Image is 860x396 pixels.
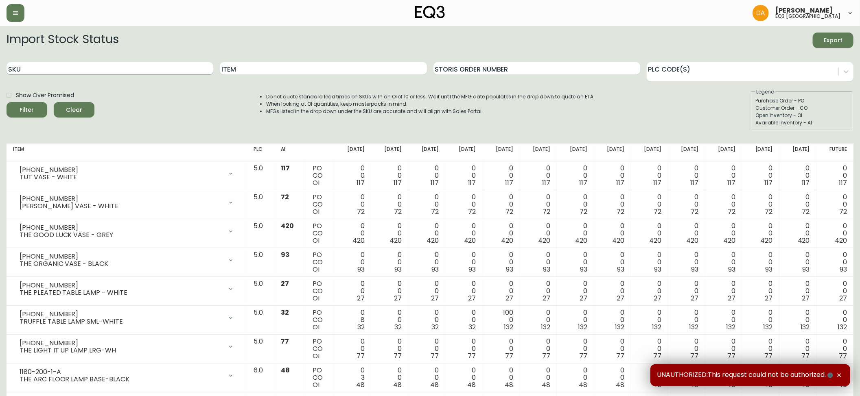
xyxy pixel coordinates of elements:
[20,376,223,383] div: THE ARC FLOOR LAMP BASE-BLACK
[637,280,661,302] div: 0 0
[652,322,661,332] span: 132
[526,338,550,360] div: 0 0
[823,280,847,302] div: 0 0
[765,178,773,187] span: 117
[20,174,223,181] div: TUT VASE - WHITE
[357,294,365,303] span: 27
[839,294,847,303] span: 27
[394,322,402,332] span: 32
[313,280,328,302] div: PO CO
[341,338,365,360] div: 0 0
[653,178,661,187] span: 117
[506,265,513,274] span: 93
[247,219,274,248] td: 5.0
[755,104,848,112] div: Customer Order - CO
[802,351,810,361] span: 77
[691,207,698,216] span: 72
[357,351,365,361] span: 77
[394,178,402,187] span: 117
[748,309,772,331] div: 0 0
[543,265,550,274] span: 93
[637,251,661,273] div: 0 0
[378,367,402,389] div: 0 0
[563,280,587,302] div: 0 0
[20,289,223,296] div: THE PLEATED TABLE LAMP - WHITE
[431,207,439,216] span: 72
[711,251,735,273] div: 0 0
[674,338,698,360] div: 0 0
[13,165,241,183] div: [PHONE_NUMBER]TUT VASE - WHITE
[786,251,810,273] div: 0 0
[764,322,773,332] span: 132
[489,194,513,215] div: 0 0
[711,338,735,360] div: 0 0
[563,222,587,244] div: 0 0
[563,367,587,389] div: 0 0
[813,33,853,48] button: Export
[313,322,319,332] span: OI
[775,7,833,14] span: [PERSON_NAME]
[469,322,476,332] span: 32
[729,265,736,274] span: 93
[415,280,439,302] div: 0 0
[313,294,319,303] span: OI
[766,265,773,274] span: 93
[341,165,365,187] div: 0 0
[247,161,274,190] td: 5.0
[779,144,816,161] th: [DATE]
[653,351,661,361] span: 77
[20,202,223,210] div: [PERSON_NAME] VASE - WHITE
[505,351,513,361] span: 77
[600,367,624,389] div: 0 0
[631,144,668,161] th: [DATE]
[563,165,587,187] div: 0 0
[753,5,769,21] img: dd1a7e8db21a0ac8adbf82b84ca05374
[689,322,698,332] span: 132
[247,144,274,161] th: PLC
[20,318,223,325] div: TRUFFLE TABLE LAMP SML-WHITE
[415,194,439,215] div: 0 0
[654,294,661,303] span: 27
[616,178,624,187] span: 117
[247,248,274,277] td: 5.0
[341,222,365,244] div: 0 0
[657,371,835,380] span: UNAUTHORIZED:This request could not be authorized.
[378,338,402,360] div: 0 0
[823,165,847,187] div: 0 0
[637,222,661,244] div: 0 0
[520,144,557,161] th: [DATE]
[489,338,513,360] div: 0 0
[313,309,328,331] div: PO CO
[705,144,742,161] th: [DATE]
[526,165,550,187] div: 0 0
[313,207,319,216] span: OI
[579,178,587,187] span: 117
[786,222,810,244] div: 0 0
[617,207,624,216] span: 72
[378,280,402,302] div: 0 0
[728,178,736,187] span: 117
[543,294,550,303] span: 27
[727,322,736,332] span: 132
[728,294,736,303] span: 27
[13,309,241,327] div: [PHONE_NUMBER]TRUFFLE TABLE LAMP SML-WHITE
[13,338,241,356] div: [PHONE_NUMBER]THE LIGHT IT UP LAMP LRG-WH
[378,309,402,331] div: 0 0
[20,260,223,268] div: THE ORGANIC VASE - BLACK
[469,265,476,274] span: 93
[816,144,853,161] th: Future
[415,309,439,331] div: 0 0
[637,367,661,389] div: 0 0
[54,102,94,117] button: Clear
[20,347,223,354] div: THE LIGHT IT UP LAMP LRG-WH
[415,165,439,187] div: 0 0
[654,265,661,274] span: 93
[408,144,445,161] th: [DATE]
[341,251,365,273] div: 0 0
[281,366,290,375] span: 48
[748,222,772,244] div: 0 0
[281,337,289,346] span: 77
[543,207,550,216] span: 72
[580,265,587,274] span: 93
[674,222,698,244] div: 0 0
